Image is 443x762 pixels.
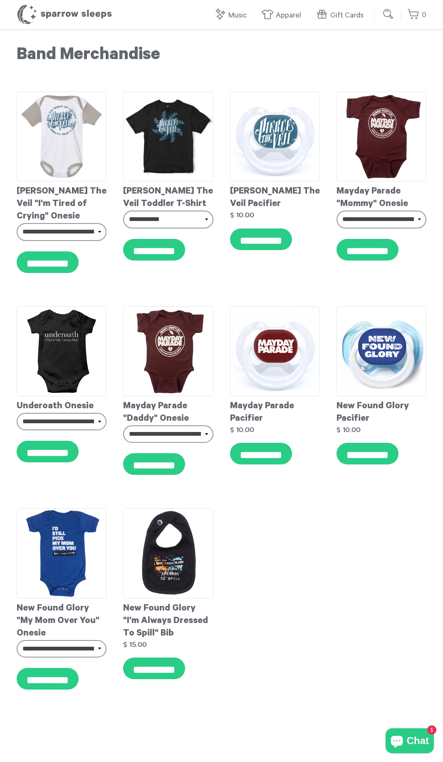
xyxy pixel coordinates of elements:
h1: Sparrow Sleeps [17,4,112,25]
div: [PERSON_NAME] The Veil Pacifier [230,181,320,211]
h1: Band Merchandise [17,46,426,67]
div: Mayday Parade "Mommy" Onesie [337,181,426,211]
img: NewFoundGloryPacifier_grande.png [337,306,426,396]
div: New Found Glory "I'm Always Dressed To Spill" Bib [123,598,213,640]
div: Mayday Parade Pacifier [230,396,320,425]
img: PierceTheVeilToddlerT-shirt_grande.jpg [123,92,213,181]
div: New Found Glory Pacifier [337,396,426,425]
div: [PERSON_NAME] The Veil "I'm Tired of Crying" Onesie [17,181,106,223]
a: 0 [407,6,426,24]
a: Gift Cards [316,7,368,25]
a: Apparel [261,7,305,25]
strong: $ 10.00 [230,426,254,433]
strong: $ 10.00 [230,211,254,218]
img: NewFoundGlory-Onesie_grande.png [17,508,106,598]
img: Mayday_Parade_-_Daddy_Onesie_grande.png [123,306,213,396]
input: Submit [380,6,397,22]
div: [PERSON_NAME] The Veil Toddler T-Shirt [123,181,213,211]
img: MaydayParadePacifierMockup_grande.png [230,306,320,396]
img: UnderoathOnesie_grande.png [17,306,106,396]
div: Mayday Parade "Daddy" Onesie [123,396,213,425]
div: Underoath Onesie [17,396,106,413]
strong: $ 15.00 [123,641,147,648]
img: New_Found_Glory_-_Bib_grande.jpg [123,508,213,598]
a: Music [214,7,251,25]
img: PierceTheVeild-Onesie-I_mtiredofCrying_grande.jpg [17,92,106,181]
strong: $ 10.00 [337,426,361,433]
img: PierceTheVeilPacifier_grande.jpg [230,92,320,181]
inbox-online-store-chat: Shopify online store chat [383,728,436,755]
div: New Found Glory "My Mom Over You" Onesie [17,598,106,640]
img: Mayday_Parade_-_Mommy_Onesie_grande.png [337,92,426,181]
